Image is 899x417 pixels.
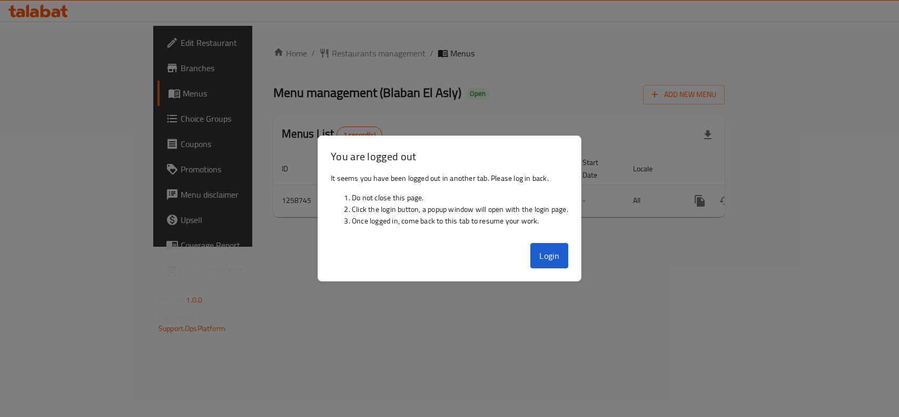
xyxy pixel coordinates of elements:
li: Once logged in, come back to this tab to resume your work. [352,215,568,227]
h3: You are logged out [331,149,568,164]
div: It seems you have been logged out in another tab. Please log in back. [318,168,581,239]
li: Click the login button, a popup window will open with the login page. [352,203,568,215]
button: Login [530,243,568,268]
li: Do not close this page. [352,192,568,203]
